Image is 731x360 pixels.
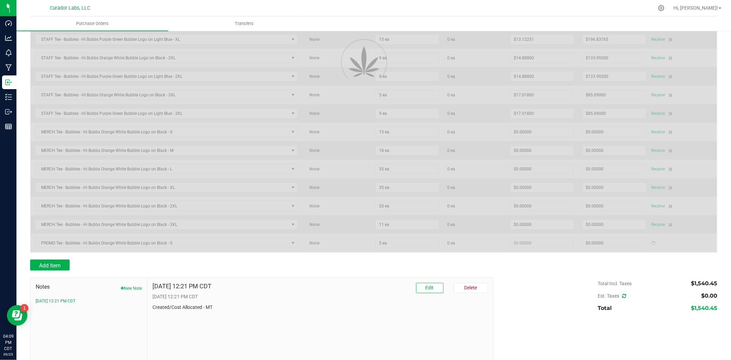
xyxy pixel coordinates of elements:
p: [DATE] 12:21 PM CDT [153,293,488,300]
a: Transfers [168,16,320,31]
span: Est. Taxes [598,293,626,299]
span: Transfers [226,21,263,27]
span: Curador Labs, LLC [50,5,90,11]
inline-svg: Outbound [5,108,12,115]
inline-svg: Inventory [5,94,12,100]
inline-svg: Manufacturing [5,64,12,71]
button: New Note [121,285,142,291]
p: Created/Cost Allocated - MT [153,304,488,311]
a: Purchase Orders [16,16,168,31]
span: Purchase Orders [67,21,118,27]
span: Add Item [39,262,61,269]
button: [DATE] 12:21 PM CDT [36,298,75,304]
inline-svg: Dashboard [5,20,12,27]
div: Manage settings [657,5,666,11]
button: Delete [454,283,488,293]
button: Add Item [30,260,70,271]
p: 04:09 PM CDT [3,333,13,352]
button: Edit [416,283,443,293]
span: Total [598,305,612,311]
inline-svg: Analytics [5,35,12,41]
inline-svg: Monitoring [5,49,12,56]
h4: [DATE] 12:21 PM CDT [153,283,211,290]
span: Total Incl. Taxes [598,281,632,286]
span: Edit [426,285,434,290]
p: 09/25 [3,352,13,357]
span: $1,540.45 [691,305,717,311]
inline-svg: Reports [5,123,12,130]
inline-svg: Inbound [5,79,12,86]
span: Hi, [PERSON_NAME]! [673,5,718,11]
span: $0.00 [701,292,717,299]
iframe: Resource center [7,305,27,326]
span: $1,540.45 [691,280,717,287]
iframe: Resource center unread badge [20,304,28,312]
span: Delete [464,285,477,290]
span: Notes [36,283,142,291]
